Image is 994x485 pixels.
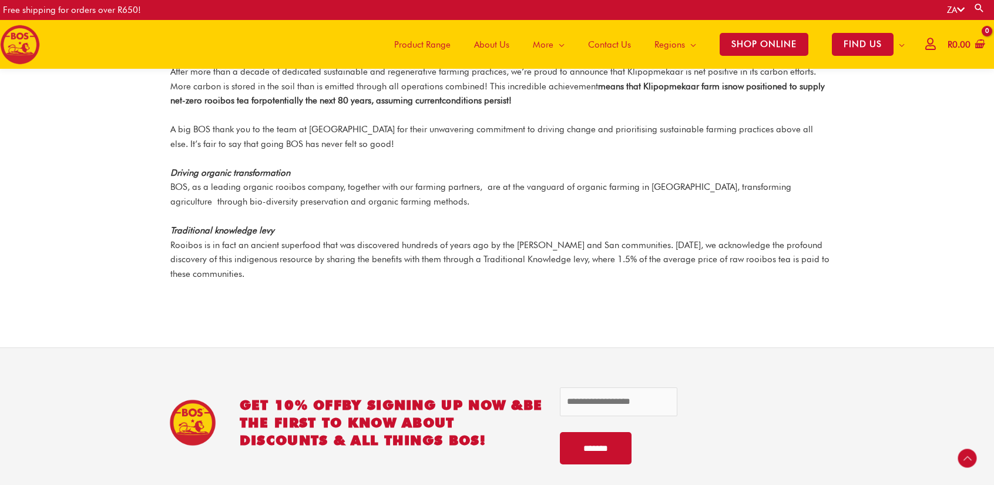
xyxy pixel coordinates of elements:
a: More [521,20,576,69]
span: SHOP ONLINE [720,33,808,56]
strong: Traditional knowledge levy [170,225,274,236]
span: More [533,27,553,62]
a: Product Range [382,20,462,69]
span: About Us [474,27,509,62]
a: Contact Us [576,20,643,69]
a: View Shopping Cart, empty [945,32,985,58]
img: BOS Ice Tea [169,399,216,446]
span: R [948,39,952,50]
a: About Us [462,20,521,69]
span: FIND US [832,33,894,56]
p: BOS, as a leading organic rooibos company, together with our farming partners, are at the vanguar... [170,166,830,209]
span: Regions [654,27,685,62]
span: BY SIGNING UP NOW & [342,397,523,413]
b: conditions persist! [442,95,512,106]
p: Rooibos is in fact an ancient superfood that was discovered hundreds of years ago by the [PERSON_... [170,223,830,282]
p: After more than a decade of dedicated sustainable and regenerative farming practices, we’re proud... [170,50,830,108]
a: SHOP ONLINE [708,20,820,69]
bdi: 0.00 [948,39,971,50]
a: ZA [947,5,965,15]
nav: Site Navigation [374,20,916,69]
b: means that Klipopmekaar farm is [598,81,728,92]
a: Search button [973,2,985,14]
strong: Driving organic transformation [170,168,290,178]
h2: GET 10% OFF be the first to know about discounts & all things BOS! [240,396,543,449]
b: potentially the next 80 years, assuming current [262,95,442,106]
p: A big BOS thank you to the team at [GEOGRAPHIC_DATA] for their unwavering commitment to driving c... [170,122,830,152]
a: Regions [643,20,708,69]
span: Product Range [394,27,451,62]
span: Contact Us [588,27,631,62]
